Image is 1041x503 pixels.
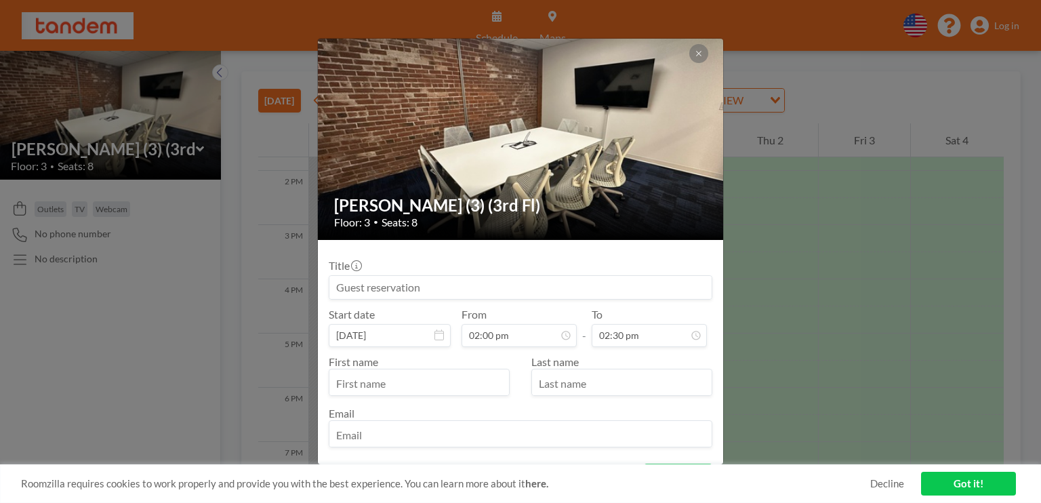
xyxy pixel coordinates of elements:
[21,477,870,490] span: Roomzilla requires cookies to work properly and provide you with the best experience. You can lea...
[592,308,603,321] label: To
[329,407,354,420] label: Email
[644,464,712,487] button: BOOK NOW
[532,372,712,395] input: Last name
[329,276,712,299] input: Guest reservation
[329,259,361,273] label: Title
[329,424,712,447] input: Email
[334,216,370,229] span: Floor: 3
[582,313,586,342] span: -
[382,216,417,229] span: Seats: 8
[334,195,708,216] h2: [PERSON_NAME] (3) (3rd Fl)
[531,355,579,368] label: Last name
[462,308,487,321] label: From
[870,477,904,490] a: Decline
[921,472,1016,496] a: Got it!
[329,372,509,395] input: First name
[329,308,375,321] label: Start date
[329,355,378,368] label: First name
[525,477,548,489] a: here.
[373,217,378,227] span: •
